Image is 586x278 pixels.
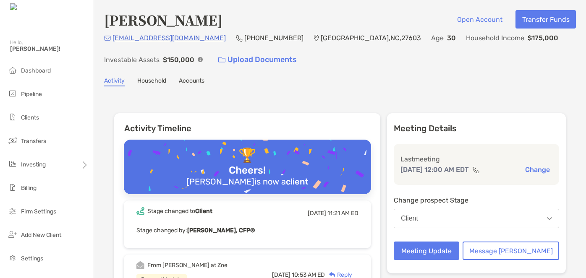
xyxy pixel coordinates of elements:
button: Open Account [450,10,509,29]
img: Location Icon [314,35,319,42]
p: [DATE] 12:00 AM EDT [400,164,469,175]
button: Meeting Update [394,242,459,260]
p: Investable Assets [104,55,160,65]
span: Dashboard [21,67,51,74]
div: Client [401,215,418,222]
img: firm-settings icon [8,206,18,216]
p: [PHONE_NUMBER] [244,33,303,43]
img: billing icon [8,182,18,192]
span: Clients [21,114,39,121]
h6: Activity Timeline [114,113,380,133]
img: Confetti [124,140,371,212]
p: [GEOGRAPHIC_DATA] , NC , 27603 [321,33,421,43]
a: Upload Documents [213,51,302,69]
p: Change prospect Stage [394,195,559,205]
img: pipeline icon [8,88,18,99]
b: [PERSON_NAME], CFP® [187,227,255,234]
span: Settings [21,255,43,262]
a: Activity [104,77,125,86]
img: Zoe Logo [10,3,46,11]
button: Change [523,165,552,174]
span: [PERSON_NAME]! [10,45,89,52]
b: Client [195,208,212,215]
p: Meeting Details [394,123,559,134]
button: Message [PERSON_NAME] [463,242,559,260]
div: 🏆 [235,147,259,164]
span: 11:21 AM ED [327,210,358,217]
img: Reply icon [329,272,335,278]
p: $175,000 [528,33,558,43]
img: transfers icon [8,135,18,145]
div: Cheers! [225,164,269,177]
a: Accounts [179,77,204,86]
p: Stage changed by: [136,225,358,236]
img: Info Icon [198,57,203,62]
img: Event icon [136,207,144,215]
img: Open dropdown arrow [547,217,552,220]
span: Pipeline [21,91,42,98]
b: client [286,177,309,187]
div: [PERSON_NAME] is now a [183,177,312,187]
span: Add New Client [21,231,61,239]
div: Stage changed to [147,208,212,215]
p: Household Income [466,33,524,43]
img: settings icon [8,253,18,263]
p: 30 [447,33,456,43]
span: Investing [21,161,46,168]
img: Phone Icon [236,35,243,42]
button: Transfer Funds [515,10,576,29]
img: communication type [472,166,480,173]
button: Client [394,209,559,228]
p: $150,000 [163,55,194,65]
span: Transfers [21,138,46,145]
p: [EMAIL_ADDRESS][DOMAIN_NAME] [112,33,226,43]
img: Email Icon [104,36,111,41]
p: Last meeting [400,154,552,164]
span: [DATE] [308,210,326,217]
img: investing icon [8,159,18,169]
img: clients icon [8,112,18,122]
img: Event icon [136,261,144,269]
div: From [PERSON_NAME] at Zoe [147,262,228,269]
p: Age [431,33,444,43]
h4: [PERSON_NAME] [104,10,222,29]
img: button icon [218,57,225,63]
span: Billing [21,184,37,192]
img: dashboard icon [8,65,18,75]
span: Firm Settings [21,208,56,215]
a: Household [137,77,166,86]
img: add_new_client icon [8,229,18,239]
